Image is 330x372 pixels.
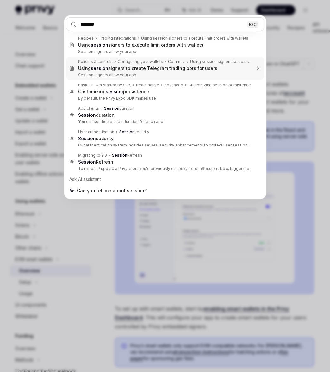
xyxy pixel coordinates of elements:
p: Session signers allow your app [78,72,251,77]
div: Basics [78,83,90,88]
div: Configuring your wallets [118,59,163,64]
div: Using session signers to create Telegram trading bots for users [190,59,251,64]
b: session [91,42,108,47]
b: session [91,65,108,71]
p: Session signers allow your app [78,49,251,54]
p: To refresh / update a PrivyUser , you'd previously call privy.refreshSession . Now, trigger the [78,166,251,171]
div: React native [136,83,159,88]
div: Ask AI assistant [66,174,264,185]
div: Common use cases [168,59,185,64]
div: Using session signers to execute limit orders with wallets [141,36,248,41]
b: Session [104,106,119,111]
p: You can set the session duration for each app [78,119,251,124]
div: security [119,129,149,134]
div: Get started by SDK [96,83,131,88]
span: Can you tell me about session? [77,188,147,194]
p: Our authentication system includes several security enhancements to protect user sessions. When usi [78,143,251,148]
div: Advanced [164,83,183,88]
p: By default, the Privy Expo SDK makes use [78,96,251,101]
b: Session [78,159,96,164]
div: Refresh [112,153,142,158]
div: ESC [247,21,258,28]
div: Refresh [78,159,113,165]
div: User authentication [78,129,114,134]
div: security [78,136,114,141]
div: Recipes [78,36,94,41]
b: session [106,89,123,94]
div: Customizing session persistence [188,83,251,88]
b: Session [78,112,96,118]
div: duration [78,112,115,118]
div: App clients [78,106,99,111]
div: Policies & controls [78,59,113,64]
div: Using signers to execute limit orders with wallets [78,42,203,48]
b: Session [78,136,96,141]
div: duration [104,106,134,111]
div: Customizing persistence [78,89,149,95]
b: Session [112,153,127,158]
div: Trading integrations [99,36,136,41]
div: Migrating to 2.0 [78,153,107,158]
div: Using signers to create Telegram trading bots for users [78,65,217,71]
b: Session [119,129,134,134]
